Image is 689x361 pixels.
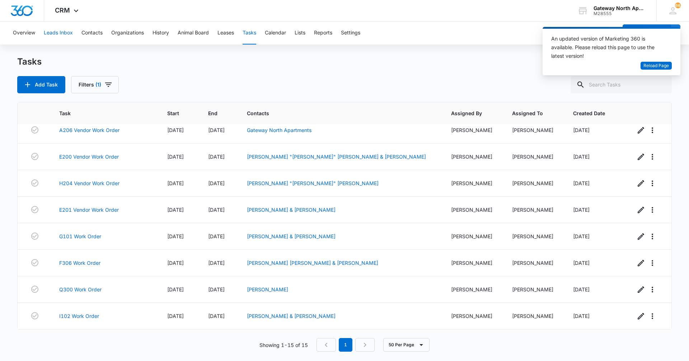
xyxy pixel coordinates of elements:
[81,22,103,44] button: Contacts
[573,207,590,213] span: [DATE]
[17,76,65,93] button: Add Task
[623,24,671,42] button: Add Contact
[317,338,375,352] nav: Pagination
[208,127,225,133] span: [DATE]
[573,313,590,319] span: [DATE]
[247,233,336,239] a: [PERSON_NAME] & [PERSON_NAME]
[153,22,169,44] button: History
[59,312,99,320] a: I102 Work Order
[167,286,184,292] span: [DATE]
[167,180,184,186] span: [DATE]
[295,22,305,44] button: Lists
[59,259,100,267] a: F306 Work Order
[59,179,119,187] a: H204 Vendor Work Order
[594,5,646,11] div: account name
[208,180,225,186] span: [DATE]
[451,312,495,320] div: [PERSON_NAME]
[243,22,256,44] button: Tasks
[451,126,495,134] div: [PERSON_NAME]
[512,259,556,267] div: [PERSON_NAME]
[167,260,184,266] span: [DATE]
[167,154,184,160] span: [DATE]
[573,286,590,292] span: [DATE]
[59,126,119,134] a: A206 Vendor Work Order
[265,22,286,44] button: Calendar
[111,22,144,44] button: Organizations
[551,34,663,60] div: An updated version of Marketing 360 is available. Please reload this page to use the latest version!
[208,207,225,213] span: [DATE]
[167,127,184,133] span: [DATE]
[675,3,681,8] span: 68
[208,154,225,160] span: [DATE]
[247,127,311,133] a: Gateway North Apartments
[17,56,42,67] h1: Tasks
[95,82,101,87] span: (1)
[451,179,495,187] div: [PERSON_NAME]
[451,286,495,293] div: [PERSON_NAME]
[247,207,336,213] a: [PERSON_NAME] & [PERSON_NAME]
[208,260,225,266] span: [DATE]
[247,154,426,160] a: [PERSON_NAME] "[PERSON_NAME]" [PERSON_NAME] & [PERSON_NAME]
[512,109,545,117] span: Assigned To
[573,180,590,186] span: [DATE]
[208,313,225,319] span: [DATE]
[71,76,119,93] button: Filters(1)
[573,127,590,133] span: [DATE]
[167,313,184,319] span: [DATE]
[341,22,360,44] button: Settings
[383,338,430,352] button: 50 Per Page
[512,233,556,240] div: [PERSON_NAME]
[512,126,556,134] div: [PERSON_NAME]
[217,22,234,44] button: Leases
[167,109,181,117] span: Start
[573,154,590,160] span: [DATE]
[59,109,140,117] span: Task
[208,233,225,239] span: [DATE]
[339,338,352,352] em: 1
[208,286,225,292] span: [DATE]
[451,233,495,240] div: [PERSON_NAME]
[641,62,672,70] button: Reload Page
[512,179,556,187] div: [PERSON_NAME]
[451,206,495,214] div: [PERSON_NAME]
[512,206,556,214] div: [PERSON_NAME]
[247,260,378,266] a: [PERSON_NAME] [PERSON_NAME] & [PERSON_NAME]
[178,22,209,44] button: Animal Board
[247,313,336,319] a: [PERSON_NAME] & [PERSON_NAME]
[59,153,119,160] a: E200 Vendor Work Order
[59,233,101,240] a: G101 Work Order
[247,286,288,292] a: [PERSON_NAME]
[643,62,669,69] span: Reload Page
[573,233,590,239] span: [DATE]
[512,153,556,160] div: [PERSON_NAME]
[167,233,184,239] span: [DATE]
[208,109,219,117] span: End
[571,76,672,93] input: Search Tasks
[247,109,424,117] span: Contacts
[59,206,119,214] a: E201 Vendor Work Order
[451,153,495,160] div: [PERSON_NAME]
[314,22,332,44] button: Reports
[675,3,681,8] div: notifications count
[573,109,608,117] span: Created Date
[55,6,70,14] span: CRM
[44,22,73,44] button: Leads Inbox
[573,260,590,266] span: [DATE]
[512,286,556,293] div: [PERSON_NAME]
[451,259,495,267] div: [PERSON_NAME]
[167,207,184,213] span: [DATE]
[247,180,379,186] a: [PERSON_NAME] "[PERSON_NAME]" [PERSON_NAME]
[13,22,35,44] button: Overview
[594,11,646,16] div: account id
[259,341,308,349] p: Showing 1-15 of 15
[451,109,484,117] span: Assigned By
[512,312,556,320] div: [PERSON_NAME]
[59,286,102,293] a: Q300 Work Order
